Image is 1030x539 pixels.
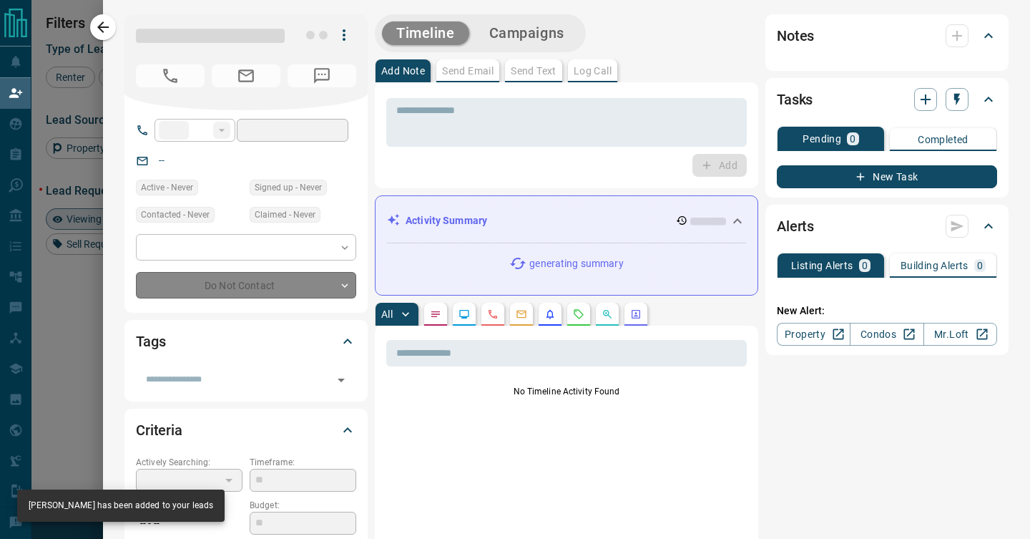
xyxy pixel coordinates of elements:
[250,499,356,512] p: Budget:
[487,309,499,320] svg: Calls
[458,309,470,320] svg: Lead Browsing Activity
[331,370,351,390] button: Open
[382,21,469,45] button: Timeline
[141,208,210,222] span: Contacted - Never
[250,456,356,469] p: Timeframe:
[777,19,997,53] div: Notes
[977,261,983,271] p: 0
[212,64,280,87] span: No Email
[136,324,356,359] div: Tags
[136,456,242,469] p: Actively Searching:
[255,208,315,222] span: Claimed - Never
[862,261,868,271] p: 0
[777,209,997,243] div: Alerts
[777,88,813,111] h2: Tasks
[136,419,182,442] h2: Criteria
[777,215,814,238] h2: Alerts
[406,213,487,228] p: Activity Summary
[136,413,356,447] div: Criteria
[141,180,193,195] span: Active - Never
[387,208,746,234] div: Activity Summary
[777,165,997,188] button: New Task
[918,135,968,145] p: Completed
[803,134,841,144] p: Pending
[288,64,356,87] span: No Number
[29,494,213,518] div: [PERSON_NAME] has been added to your leads
[386,385,747,398] p: No Timeline Activity Found
[850,323,923,346] a: Condos
[136,64,205,87] span: No Number
[791,261,853,271] p: Listing Alerts
[529,256,623,271] p: generating summary
[630,309,642,320] svg: Agent Actions
[777,24,814,47] h2: Notes
[777,304,997,319] p: New Alert:
[430,309,441,320] svg: Notes
[850,134,855,144] p: 0
[255,180,322,195] span: Signed up - Never
[136,330,165,353] h2: Tags
[136,272,356,298] div: Do Not Contact
[777,323,850,346] a: Property
[136,512,242,535] p: -- - --
[475,21,579,45] button: Campaigns
[923,323,997,346] a: Mr.Loft
[516,309,527,320] svg: Emails
[159,155,165,166] a: --
[901,261,968,271] p: Building Alerts
[573,309,584,320] svg: Requests
[777,82,997,117] div: Tasks
[544,309,556,320] svg: Listing Alerts
[381,309,393,319] p: All
[602,309,613,320] svg: Opportunities
[381,66,425,76] p: Add Note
